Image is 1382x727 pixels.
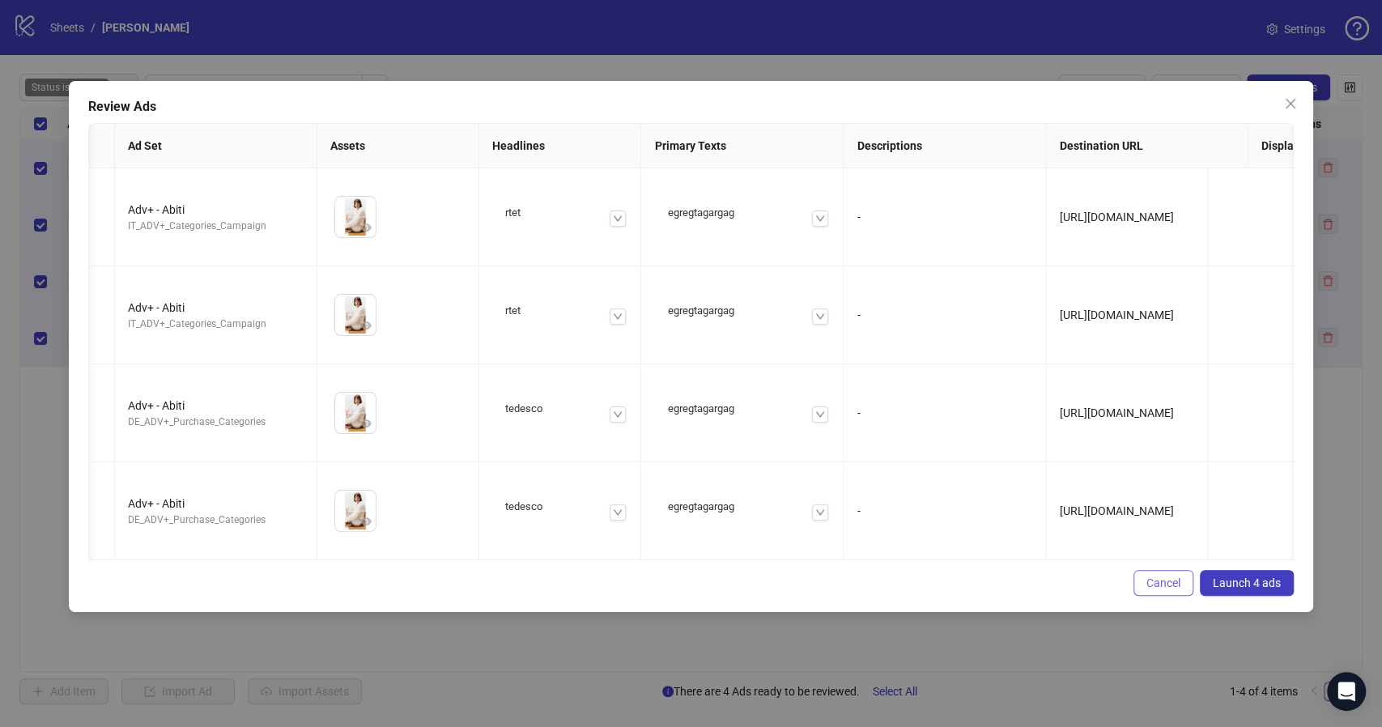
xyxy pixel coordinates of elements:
[815,312,825,321] span: down
[661,297,823,325] div: egregtagargag
[844,124,1046,168] th: Descriptions
[356,512,376,531] button: Preview
[128,415,304,430] div: DE_ADV+_Purchase_Categories
[857,308,860,321] span: -
[1327,672,1366,711] div: Open Intercom Messenger
[1059,308,1173,321] span: [URL][DOMAIN_NAME]
[356,316,376,335] button: Preview
[857,210,860,223] span: -
[1278,91,1303,117] button: Close
[317,124,479,168] th: Assets
[360,418,372,429] span: eye
[815,214,825,223] span: down
[815,410,825,419] span: down
[128,397,304,415] div: Adv+ - Abiti
[1213,576,1281,589] span: Launch 4 ads
[661,199,823,227] div: egregtagargag
[1059,504,1173,517] span: [URL][DOMAIN_NAME]
[1284,97,1297,110] span: close
[335,295,376,335] img: Asset 1
[815,508,825,517] span: down
[335,197,376,237] img: Asset 1
[360,320,372,331] span: eye
[128,495,304,512] div: Adv+ - Abiti
[479,124,641,168] th: Headlines
[356,218,376,237] button: Preview
[360,516,372,527] span: eye
[641,124,844,168] th: Primary Texts
[128,299,304,317] div: Adv+ - Abiti
[128,317,304,332] div: IT_ADV+_Categories_Campaign
[499,297,621,325] div: rtet
[613,312,623,321] span: down
[128,201,304,219] div: Adv+ - Abiti
[335,393,376,433] img: Asset 1
[613,410,623,419] span: down
[1133,570,1193,596] button: Cancel
[613,508,623,517] span: down
[1059,210,1173,223] span: [URL][DOMAIN_NAME]
[857,406,860,419] span: -
[613,214,623,223] span: down
[661,493,823,521] div: egregtagargag
[115,124,317,168] th: Ad Set
[88,97,1293,117] div: Review Ads
[335,491,376,531] img: Asset 1
[1059,406,1173,419] span: [URL][DOMAIN_NAME]
[1146,576,1180,589] span: Cancel
[356,414,376,433] button: Preview
[1046,124,1248,168] th: Destination URL
[128,512,304,528] div: DE_ADV+_Purchase_Categories
[499,199,621,227] div: rtet
[857,504,860,517] span: -
[499,395,621,423] div: tedesco
[128,219,304,234] div: IT_ADV+_Categories_Campaign
[661,395,823,423] div: egregtagargag
[360,222,372,233] span: eye
[499,493,621,521] div: tedesco
[1200,570,1294,596] button: Launch 4 ads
